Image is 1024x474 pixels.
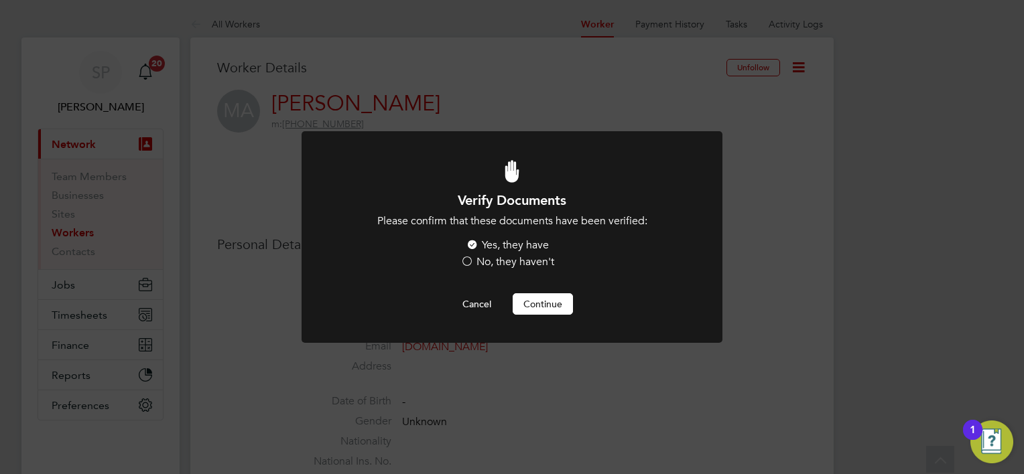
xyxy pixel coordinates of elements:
h1: Verify Documents [338,191,686,209]
button: Cancel [452,293,502,315]
button: Open Resource Center, 1 new notification [970,420,1013,463]
div: 1 [970,430,976,447]
p: Please confirm that these documents have been verified: [338,214,686,228]
label: Yes, they have [466,238,549,252]
button: Continue [513,293,573,315]
label: No, they haven't [460,255,554,269]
